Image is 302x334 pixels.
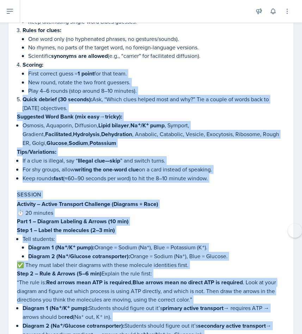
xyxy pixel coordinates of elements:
strong: Dehydration [101,130,132,138]
p: Explain the rule first: [17,269,285,278]
p: Keep rounds (≈60–90 seconds per word) to hit the 8–10 minute window. [23,174,285,183]
p: Students should figure out it’s → requires ATP → arrows should be (Na⁺ out, K⁺ in). [23,304,285,321]
p: First correct guess = for that team. [28,69,285,78]
strong: Illegal clue—skip [78,157,120,165]
p: Orange = Sodium (Na⁺), Blue = Glucose. [28,252,285,261]
strong: 1 point [78,69,94,78]
p: ✅ They must label their diagrams with these molecule identities first. [17,261,285,269]
strong: Part 1 – Diagram Labeling & Arrows (10 min) [17,217,129,225]
strong: Rules for clues: [23,26,61,34]
label: Session [17,191,42,198]
strong: Sodium [69,139,88,147]
p: Play 4–6 rounds (stop around 8–10 minutes). [28,86,285,95]
p: Ask, “Which clues helped most and why?” Tie a couple of words back to [DATE] objectives. [23,95,285,112]
p: Scientific (e.g., “carrier” for facilitated diffusion). [28,51,285,60]
strong: writing the one-word clue [75,165,139,174]
strong: secondary active transport [198,322,266,330]
strong: Diagram 2 (Na⁺/Glucose cotransporter): [23,322,124,330]
p: Tell students: [23,235,285,243]
strong: Lipid bilayer [98,121,129,129]
strong: Red arrows mean ATP is required [46,278,131,286]
strong: Tips/Variations: [17,148,56,156]
strong: Diagram 2 (Na⁺/Glucose cotransporter): [28,252,130,260]
strong: Activity – Active Transport Challenge (Diagrams + Race) [17,200,158,208]
p: No rhymes, no parts of the target word, no foreign-language versions. [28,43,285,51]
strong: Diagram 1 (Na⁺/K⁺ pump): [28,243,94,251]
p: “The rule is: , . Look at your diagram and figure out which process is using ATP directly, and wh... [17,278,285,304]
strong: red [64,313,73,321]
strong: Quick debrief (30 seconds): [23,95,92,103]
p: If a clue is illegal, say “ ” and switch turns. [23,156,285,165]
p: One word only (no hyphenated phrases, no gestures/sounds). [28,35,285,43]
strong: Step 1 – Label the molecules (2–3 min) [17,226,115,234]
strong: Step 2 – Rule & Arrows (5–6 min) [17,269,101,278]
strong: primary active transport [162,304,223,312]
strong: Facilitated [45,130,72,138]
p: For shy groups, allow on a card instead of speaking. [23,165,285,174]
strong: Diagram 1 (Na⁺/K⁺ pump): [23,304,89,312]
strong: Blue arrows mean no direct ATP is required [132,278,243,286]
strong: Glucose [47,139,67,147]
strong: fast [54,174,63,182]
strong: Suggested Word Bank (mix easy→tricky): [17,113,122,121]
p: ⏱ 20 minutes [17,208,285,217]
p: Osmosis, Aquaporin, Diffusion, , , Symport, Gradient, , , , Anabolic, Catabolic, Vesicle, Exocyto... [23,121,285,147]
p: New round, rotate the two front guessers. [28,78,285,86]
strong: Scoring: [23,61,43,69]
strong: Potassium [90,139,116,147]
p: Orange = Sodium (Na⁺), Blue = Potassium (K⁺). [28,243,285,252]
strong: Na⁺/K⁺ pump [130,121,165,129]
strong: synonyms are allowed [51,52,108,60]
strong: Hydrolysis [73,130,100,138]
